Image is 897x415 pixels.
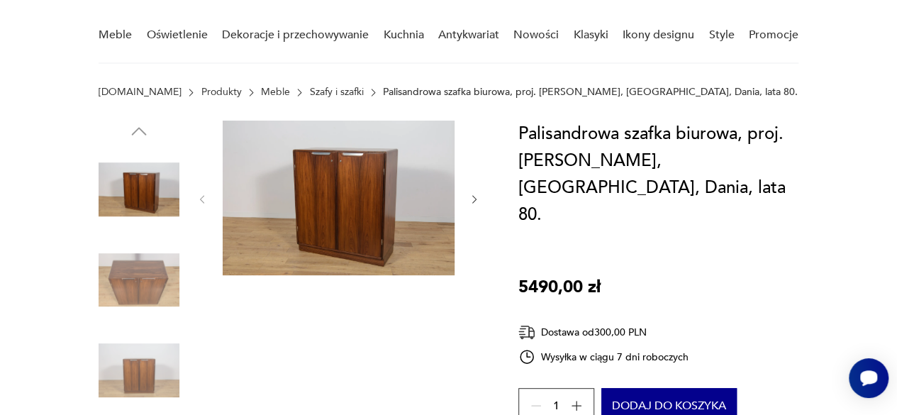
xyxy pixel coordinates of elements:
[261,87,290,98] a: Meble
[518,121,798,228] h1: Palisandrowa szafka biurowa, proj. [PERSON_NAME], [GEOGRAPHIC_DATA], Dania, lata 80.
[574,8,608,62] a: Klasyki
[99,149,179,230] img: Zdjęcie produktu Palisandrowa szafka biurowa, proj. Posborg i Meyhoff, Sibast, Dania, lata 80.
[708,8,734,62] a: Style
[553,402,559,411] span: 1
[749,8,798,62] a: Promocje
[518,323,535,341] img: Ikona dostawy
[310,87,364,98] a: Szafy i szafki
[99,8,132,62] a: Meble
[147,8,208,62] a: Oświetlenie
[201,87,242,98] a: Produkty
[383,87,798,98] p: Palisandrowa szafka biurowa, proj. [PERSON_NAME], [GEOGRAPHIC_DATA], Dania, lata 80.
[513,8,559,62] a: Nowości
[518,274,601,301] p: 5490,00 zł
[623,8,694,62] a: Ikony designu
[438,8,499,62] a: Antykwariat
[99,87,182,98] a: [DOMAIN_NAME]
[518,323,689,341] div: Dostawa od 300,00 PLN
[518,348,689,365] div: Wysyłka w ciągu 7 dni roboczych
[99,330,179,411] img: Zdjęcie produktu Palisandrowa szafka biurowa, proj. Posborg i Meyhoff, Sibast, Dania, lata 80.
[383,8,423,62] a: Kuchnia
[222,8,369,62] a: Dekoracje i przechowywanie
[849,358,888,398] iframe: Smartsupp widget button
[223,121,455,275] img: Zdjęcie produktu Palisandrowa szafka biurowa, proj. Posborg i Meyhoff, Sibast, Dania, lata 80.
[99,240,179,321] img: Zdjęcie produktu Palisandrowa szafka biurowa, proj. Posborg i Meyhoff, Sibast, Dania, lata 80.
